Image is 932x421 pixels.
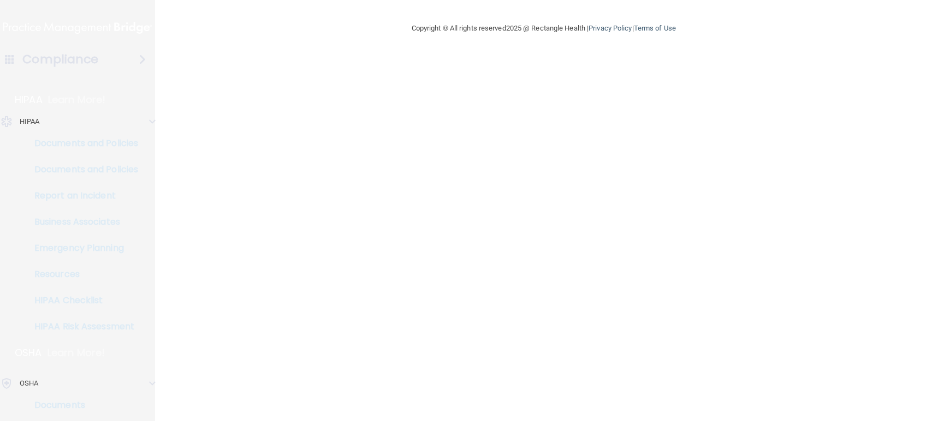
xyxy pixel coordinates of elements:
p: Emergency Planning [7,243,156,254]
p: Documents and Policies [7,164,156,175]
a: Terms of Use [634,24,676,32]
p: HIPAA Risk Assessment [7,321,156,332]
img: PMB logo [3,17,152,39]
p: OSHA [15,346,42,359]
p: Resources [7,269,156,280]
p: Documents [7,400,156,411]
p: HIPAA [15,93,43,106]
p: HIPAA Checklist [7,295,156,306]
p: HIPAA [20,115,40,128]
p: Report an Incident [7,190,156,201]
p: OSHA [20,377,38,390]
p: Learn More! [48,346,105,359]
p: Business Associates [7,216,156,227]
h4: Compliance [22,52,98,67]
p: Learn More! [48,93,106,106]
div: Copyright © All rights reserved 2025 @ Rectangle Health | | [345,11,743,46]
a: Privacy Policy [589,24,632,32]
p: Documents and Policies [7,138,156,149]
